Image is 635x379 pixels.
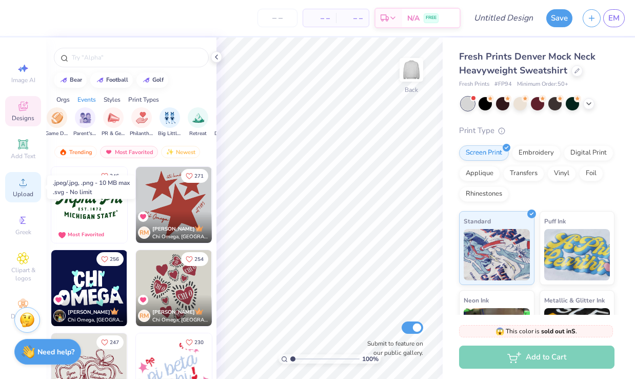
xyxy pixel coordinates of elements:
[5,266,41,282] span: Clipart & logos
[459,166,500,181] div: Applique
[459,125,614,137] div: Print Type
[96,169,124,183] button: Like
[459,186,509,202] div: Rhinestones
[464,229,530,280] img: Standard
[579,166,603,181] div: Foil
[100,146,158,158] div: Most Favorited
[68,309,110,316] span: [PERSON_NAME]
[362,354,379,364] span: 100 %
[11,76,35,84] span: Image AI
[110,257,119,262] span: 256
[166,148,174,156] img: Newest.gif
[45,107,69,138] button: filter button
[108,112,120,124] img: PR & General Image
[138,310,150,322] div: RM
[11,312,35,320] span: Decorate
[138,226,150,239] div: RM
[188,107,208,138] div: filter for Retreat
[110,307,118,315] img: topCreatorCrown.gif
[544,229,610,280] img: Puff Ink
[494,80,512,89] span: # FP94
[211,250,287,326] img: 93be1217-e35e-4274-9f34-f05942dfe819
[106,77,128,83] div: football
[110,340,119,345] span: 247
[127,167,203,243] img: e9359b61-4979-43b2-b67e-bebd332b6cfa
[342,13,363,24] span: – –
[405,85,418,94] div: Back
[189,130,207,138] span: Retreat
[257,9,297,27] input: – –
[407,13,420,24] span: N/A
[194,257,204,262] span: 254
[211,167,287,243] img: ee6588a9-7d58-4b66-8a63-7f91f66dd465
[53,178,130,187] div: .jpeg/.jpg, .png - 10 MB max
[104,95,121,104] div: Styles
[54,146,97,158] div: Trending
[459,50,596,77] span: Fresh Prints Denver Mock Neck Heavyweight Sweatshirt
[194,340,204,345] span: 230
[130,130,153,138] span: Philanthropy
[152,233,208,241] span: Chi Omega, [GEOGRAPHIC_DATA]
[362,339,423,357] label: Submit to feature on our public gallery.
[96,335,124,349] button: Like
[544,308,610,359] img: Metallic & Glitter Ink
[426,14,436,22] span: FREE
[161,146,200,158] div: Newest
[181,169,208,183] button: Like
[13,190,33,198] span: Upload
[68,231,104,239] div: Most Favorited
[71,52,202,63] input: Try "Alpha"
[59,77,68,83] img: trend_line.gif
[136,250,212,326] img: baab760d-b1d2-4ac2-af80-1bdc787d5c8e
[45,107,69,138] div: filter for Game Day
[466,8,541,28] input: Untitled Design
[12,114,34,122] span: Designs
[459,145,509,161] div: Screen Print
[214,130,238,138] span: Date Parties & Socials
[546,9,572,27] button: Save
[195,224,203,232] img: topCreatorCrown.gif
[142,77,150,83] img: trend_line.gif
[90,72,133,88] button: football
[51,250,127,326] img: 550cd1fa-9613-4d62-9146-88dcd87dbd73
[214,107,238,138] button: filter button
[544,216,566,226] span: Puff Ink
[158,107,182,138] button: filter button
[53,310,66,322] img: Avatar
[51,112,63,124] img: Game Day Image
[68,316,123,324] span: Chi Omega, [GEOGRAPHIC_DATA][US_STATE]
[181,335,208,349] button: Like
[158,130,182,138] span: Big Little Reveal
[128,95,159,104] div: Print Types
[105,148,113,156] img: most_fav.gif
[56,95,70,104] div: Orgs
[152,225,195,233] span: [PERSON_NAME]
[188,107,208,138] button: filter button
[464,295,489,306] span: Neon Ink
[503,166,544,181] div: Transfers
[464,308,530,359] img: Neon Ink
[73,107,97,138] div: filter for Parent's Weekend
[495,327,577,336] span: This color is .
[102,130,125,138] span: PR & General
[102,107,125,138] button: filter button
[53,187,130,197] div: .svg - No limit
[603,9,625,27] a: EM
[608,12,620,24] span: EM
[136,72,168,88] button: golf
[544,295,605,306] span: Metallic & Glitter Ink
[152,309,195,316] span: [PERSON_NAME]
[517,80,568,89] span: Minimum Order: 50 +
[70,77,82,83] div: bear
[194,174,204,179] span: 271
[127,250,203,326] img: a100c820-ed36-4ced-8d7d-6e7f92d2a40e
[158,107,182,138] div: filter for Big Little Reveal
[73,130,97,138] span: Parent's Weekend
[73,107,97,138] button: filter button
[541,327,576,335] strong: sold out in S
[136,167,212,243] img: 40dd9a23-da10-4d0d-85c2-36457bcb1656
[459,80,489,89] span: Fresh Prints
[152,77,164,83] div: golf
[51,167,127,243] img: 509aa579-d1dd-4753-a2ca-fe6b9b3d7ce7
[59,148,67,156] img: trending.gif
